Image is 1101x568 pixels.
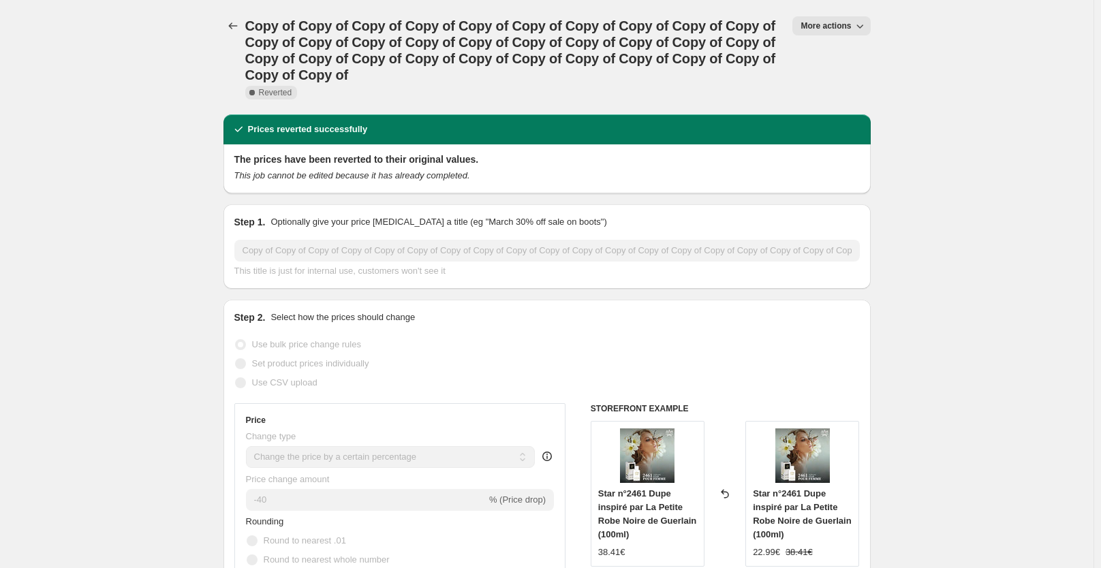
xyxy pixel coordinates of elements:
[270,215,606,229] p: Optionally give your price [MEDICAL_DATA] a title (eg "March 30% off sale on boots")
[252,358,369,368] span: Set product prices individually
[246,415,266,426] h3: Price
[234,311,266,324] h2: Step 2.
[246,516,284,526] span: Rounding
[246,489,486,511] input: -15
[270,311,415,324] p: Select how the prices should change
[786,546,813,559] strike: 38.41€
[234,240,860,262] input: 30% off holiday sale
[252,339,361,349] span: Use bulk price change rules
[489,494,546,505] span: % (Price drop)
[246,474,330,484] span: Price change amount
[245,18,776,82] span: Copy of Copy of Copy of Copy of Copy of Copy of Copy of Copy of Copy of Copy of Copy of Copy of C...
[252,377,317,388] span: Use CSV upload
[248,123,368,136] h2: Prices reverted successfully
[234,170,470,180] i: This job cannot be edited because it has already completed.
[246,431,296,441] span: Change type
[234,266,446,276] span: This title is just for internal use, customers won't see it
[598,488,696,539] span: Star n°2461 Dupe inspiré par La Petite Robe Noire de Guerlain (100ml)
[620,428,674,483] img: 2461-parfums-star_80x.jpg
[775,428,830,483] img: 2461-parfums-star_80x.jpg
[234,215,266,229] h2: Step 1.
[540,449,554,463] div: help
[591,403,860,414] h6: STOREFRONT EXAMPLE
[264,554,390,565] span: Round to nearest whole number
[264,535,346,546] span: Round to nearest .01
[598,546,625,559] div: 38.41€
[753,488,851,539] span: Star n°2461 Dupe inspiré par La Petite Robe Noire de Guerlain (100ml)
[753,546,780,559] div: 22.99€
[234,153,860,166] h2: The prices have been reverted to their original values.
[223,16,243,35] button: Price change jobs
[792,16,870,35] button: More actions
[801,20,851,31] span: More actions
[259,87,292,98] span: Reverted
